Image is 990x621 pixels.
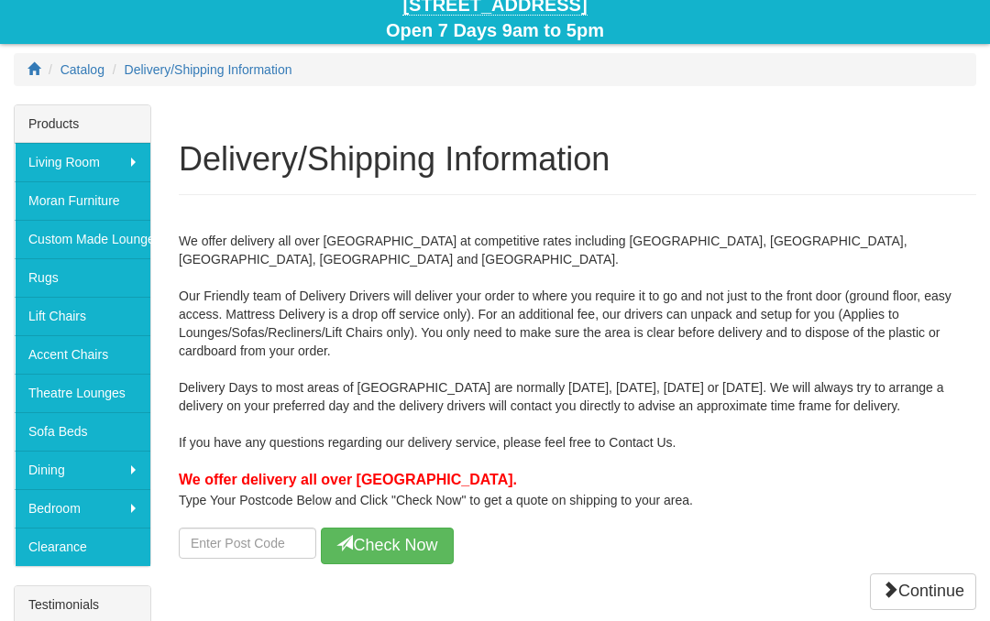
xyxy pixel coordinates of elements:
[15,528,150,566] a: Clearance
[870,573,976,610] a: Continue
[15,220,150,258] a: Custom Made Lounges
[15,489,150,528] a: Bedroom
[179,528,316,559] input: Enter Postcode
[15,258,150,297] a: Rugs
[179,213,976,564] div: We offer delivery all over [GEOGRAPHIC_DATA] at competitive rates including [GEOGRAPHIC_DATA], [G...
[15,335,150,374] a: Accent Chairs
[179,472,517,487] b: We offer delivery all over [GEOGRAPHIC_DATA].
[15,297,150,335] a: Lift Chairs
[179,141,976,178] h1: Delivery/Shipping Information
[15,412,150,451] a: Sofa Beds
[15,143,150,181] a: Living Room
[60,62,104,77] a: Catalog
[15,105,150,143] div: Products
[15,374,150,412] a: Theatre Lounges
[321,528,454,564] button: Check Now
[15,451,150,489] a: Dining
[125,62,292,77] a: Delivery/Shipping Information
[15,181,150,220] a: Moran Furniture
